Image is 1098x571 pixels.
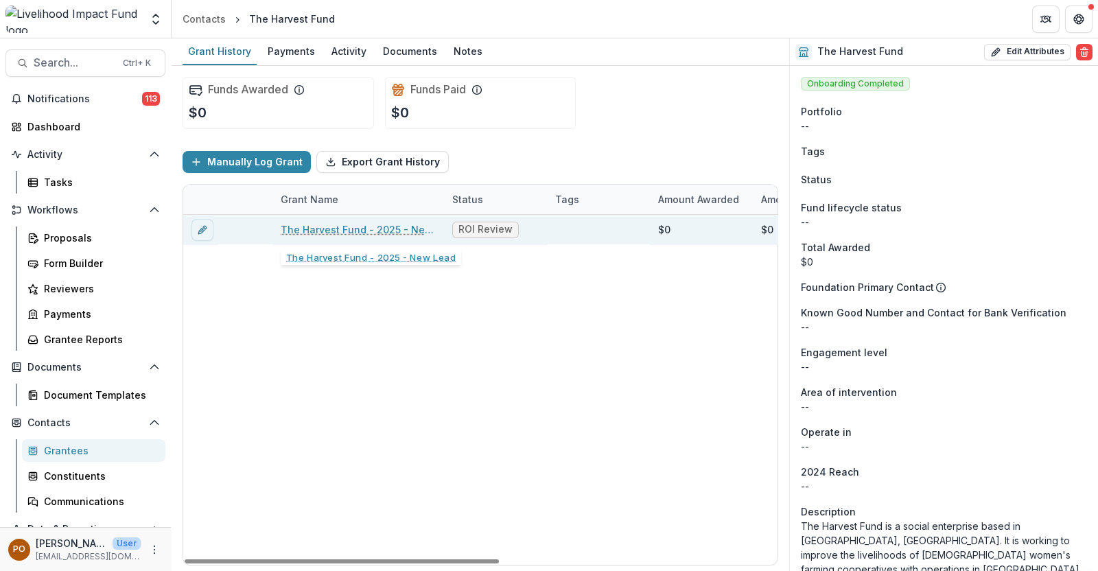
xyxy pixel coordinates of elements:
[801,439,1087,454] p: --
[142,92,160,106] span: 113
[36,550,141,563] p: [EMAIL_ADDRESS][DOMAIN_NAME]
[801,255,1087,269] div: $0
[801,425,852,439] span: Operate in
[189,102,207,123] p: $0
[44,231,154,245] div: Proposals
[801,360,1087,374] p: --
[801,385,897,399] span: Area of intervention
[801,305,1066,320] span: Known Good Number and Contact for Bank Verification
[34,56,115,69] span: Search...
[753,185,856,214] div: Amount Paid
[801,200,902,215] span: Fund lifecycle status
[326,41,372,61] div: Activity
[650,185,753,214] div: Amount Awarded
[22,439,165,462] a: Grantees
[1076,44,1093,60] button: Delete
[5,115,165,138] a: Dashboard
[44,388,154,402] div: Document Templates
[44,281,154,296] div: Reviewers
[44,175,154,189] div: Tasks
[22,328,165,351] a: Grantee Reports
[801,104,842,119] span: Portfolio
[113,537,141,550] p: User
[5,356,165,378] button: Open Documents
[44,332,154,347] div: Grantee Reports
[444,192,491,207] div: Status
[44,256,154,270] div: Form Builder
[801,144,825,159] span: Tags
[272,185,444,214] div: Grant Name
[5,49,165,77] button: Search...
[208,83,288,96] h2: Funds Awarded
[801,320,1087,334] p: --
[444,185,547,214] div: Status
[761,222,773,237] div: $0
[22,303,165,325] a: Payments
[316,151,449,173] button: Export Grant History
[183,38,257,65] a: Grant History
[658,222,670,237] div: $0
[448,41,488,61] div: Notes
[183,12,226,26] div: Contacts
[801,77,910,91] span: Onboarding Completed
[262,38,320,65] a: Payments
[1032,5,1060,33] button: Partners
[27,417,143,429] span: Contacts
[22,384,165,406] a: Document Templates
[458,224,513,235] span: ROI Review
[27,205,143,216] span: Workflows
[5,199,165,221] button: Open Workflows
[22,171,165,194] a: Tasks
[410,83,466,96] h2: Funds Paid
[36,536,107,550] p: [PERSON_NAME]
[801,215,1087,229] p: --
[44,443,154,458] div: Grantees
[146,541,163,558] button: More
[326,38,372,65] a: Activity
[650,192,747,207] div: Amount Awarded
[44,307,154,321] div: Payments
[1065,5,1093,33] button: Get Help
[801,399,1087,414] p: --
[801,280,934,294] p: Foundation Primary Contact
[177,9,340,29] nav: breadcrumb
[377,38,443,65] a: Documents
[120,56,154,71] div: Ctrl + K
[761,192,821,207] p: Amount Paid
[13,545,25,554] div: Peige Omondi
[801,479,1087,493] p: --
[272,192,347,207] div: Grant Name
[5,412,165,434] button: Open Contacts
[177,9,231,29] a: Contacts
[801,465,859,479] span: 2024 Reach
[22,226,165,249] a: Proposals
[984,44,1071,60] button: Edit Attributes
[5,518,165,540] button: Open Data & Reporting
[281,222,436,237] a: The Harvest Fund - 2025 - New Lead
[547,185,650,214] div: Tags
[22,490,165,513] a: Communications
[5,5,141,33] img: Livelihood Impact Fund logo
[5,88,165,110] button: Notifications113
[146,5,165,33] button: Open entity switcher
[801,345,887,360] span: Engagement level
[22,465,165,487] a: Constituents
[801,504,856,519] span: Description
[27,149,143,161] span: Activity
[801,172,832,187] span: Status
[249,12,335,26] div: The Harvest Fund
[27,524,143,535] span: Data & Reporting
[22,252,165,275] a: Form Builder
[183,151,311,173] button: Manually Log Grant
[5,143,165,165] button: Open Activity
[27,119,154,134] div: Dashboard
[44,494,154,509] div: Communications
[801,119,1087,133] p: --
[547,192,587,207] div: Tags
[262,41,320,61] div: Payments
[801,240,870,255] span: Total Awarded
